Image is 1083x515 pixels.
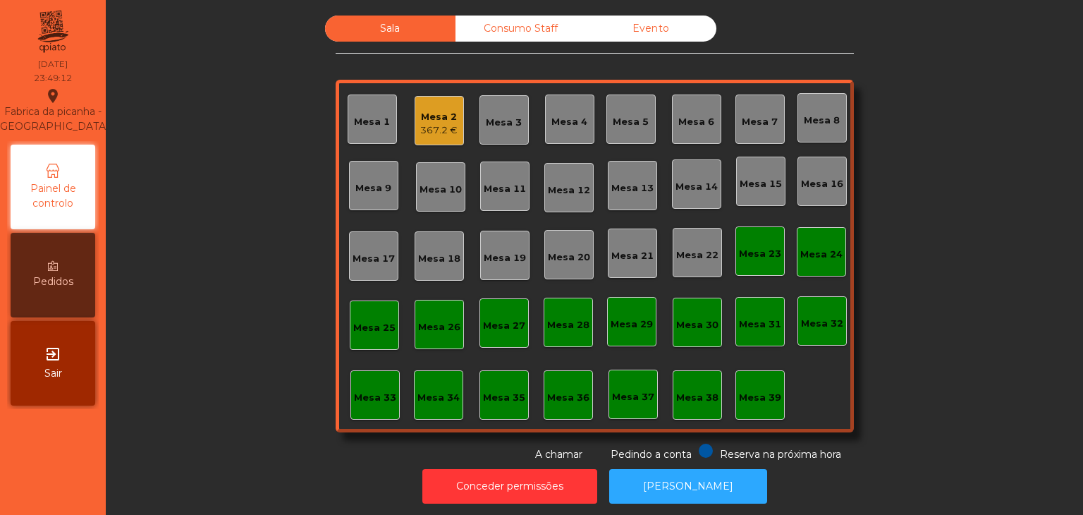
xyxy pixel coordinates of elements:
div: Mesa 39 [739,391,781,405]
span: Painel de controlo [14,181,92,211]
div: [DATE] [38,58,68,71]
span: Pedindo a conta [611,448,692,461]
div: 23:49:12 [34,72,72,85]
div: Mesa 17 [353,252,395,266]
div: Mesa 34 [417,391,460,405]
div: Mesa 26 [418,320,460,334]
div: Mesa 11 [484,182,526,196]
div: Mesa 15 [740,177,782,191]
span: A chamar [535,448,582,461]
div: Mesa 12 [548,183,590,198]
div: Mesa 6 [678,115,714,129]
i: location_on [44,87,61,104]
div: Mesa 24 [800,248,843,262]
div: Mesa 30 [676,318,718,332]
div: Evento [586,16,716,42]
div: Mesa 28 [547,318,589,332]
div: Mesa 27 [483,319,525,333]
div: Mesa 19 [484,251,526,265]
div: Mesa 18 [418,252,460,266]
div: Mesa 16 [801,177,843,191]
div: Mesa 38 [676,391,718,405]
div: Mesa 36 [547,391,589,405]
i: exit_to_app [44,346,61,363]
div: Mesa 21 [611,249,654,263]
div: Mesa 5 [613,115,649,129]
div: Mesa 31 [739,317,781,332]
div: Mesa 2 [420,110,458,124]
div: Mesa 37 [612,390,654,404]
div: Mesa 4 [551,115,587,129]
div: Mesa 7 [742,115,778,129]
div: Sala [325,16,455,42]
div: Consumo Staff [455,16,586,42]
div: 367.2 € [420,123,458,138]
div: Mesa 14 [675,180,718,194]
span: Sair [44,366,62,381]
div: Mesa 25 [353,321,396,335]
div: Mesa 29 [611,317,653,332]
span: Reserva na próxima hora [720,448,841,461]
button: Conceder permissões [422,469,597,504]
div: Mesa 8 [804,114,840,128]
div: Mesa 13 [611,181,654,195]
div: Mesa 23 [739,247,781,261]
button: [PERSON_NAME] [609,469,767,504]
img: qpiato [35,7,70,56]
div: Mesa 1 [354,115,390,129]
div: Mesa 33 [354,391,396,405]
span: Pedidos [33,274,73,289]
div: Mesa 22 [676,248,718,262]
div: Mesa 9 [355,181,391,195]
div: Mesa 20 [548,250,590,265]
div: Mesa 3 [486,116,522,130]
div: Mesa 32 [801,317,843,331]
div: Mesa 10 [420,183,462,197]
div: Mesa 35 [483,391,525,405]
